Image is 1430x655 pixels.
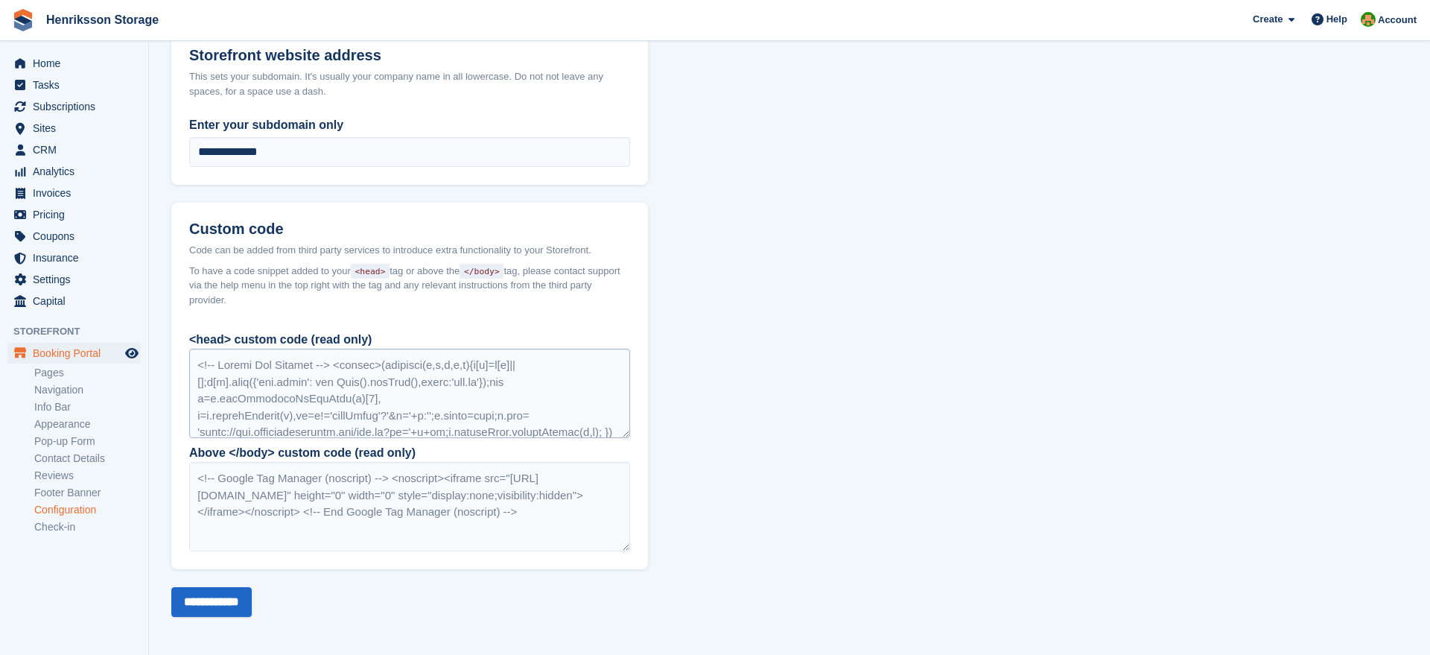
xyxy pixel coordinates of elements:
[1326,12,1347,27] span: Help
[33,118,122,139] span: Sites
[123,344,141,362] a: Preview store
[7,204,141,225] a: menu
[7,53,141,74] a: menu
[460,264,503,279] code: </body>
[7,247,141,268] a: menu
[34,434,141,449] a: Pop-up Form
[7,226,141,247] a: menu
[189,47,630,64] h2: Storefront website address
[34,366,141,380] a: Pages
[189,331,630,349] div: <head> custom code (read only)
[189,243,630,258] div: Code can be added from third party services to introduce extra functionality to your Storefront.
[189,69,630,98] div: This sets your subdomain. It's usually your company name in all lowercase. Do not not leave any s...
[33,75,122,95] span: Tasks
[34,452,141,466] a: Contact Details
[189,462,630,551] div: <!-- Google Tag Manager (noscript) --> <noscript><iframe src="[URL][DOMAIN_NAME]" height="0" widt...
[34,520,141,534] a: Check-in
[189,116,630,134] label: Enter your subdomain only
[351,264,390,279] code: <head>
[7,183,141,203] a: menu
[189,264,630,308] span: To have a code snippet added to your tag or above the tag, please contact support via the help me...
[7,161,141,182] a: menu
[33,96,122,117] span: Subscriptions
[34,503,141,517] a: Configuration
[34,417,141,431] a: Appearance
[34,486,141,500] a: Footer Banner
[7,75,141,95] a: menu
[33,226,122,247] span: Coupons
[40,7,165,32] a: Henriksson Storage
[189,444,630,462] div: Above </body> custom code (read only)
[34,469,141,483] a: Reviews
[7,343,141,364] a: menu
[33,183,122,203] span: Invoices
[33,343,122,364] span: Booking Portal
[1361,12,1376,27] img: Mikael Holmström
[7,139,141,160] a: menu
[7,118,141,139] a: menu
[12,9,34,31] img: stora-icon-8386f47178a22dfd0bd8f6a31ec36ba5ce8667c1dd55bd0f319d3a0aa187defe.svg
[1253,12,1283,27] span: Create
[33,53,122,74] span: Home
[33,247,122,268] span: Insurance
[7,291,141,311] a: menu
[33,204,122,225] span: Pricing
[7,96,141,117] a: menu
[33,291,122,311] span: Capital
[13,324,148,339] span: Storefront
[34,400,141,414] a: Info Bar
[189,349,630,438] div: <!-- Loremi Dol Sitamet --> <consec>(adipisci(e,s,d,e,t){i[u]=l[e]||[];d[m].aliq({'eni.admin': ve...
[7,269,141,290] a: menu
[33,161,122,182] span: Analytics
[189,221,630,238] h2: Custom code
[33,269,122,290] span: Settings
[1378,13,1417,28] span: Account
[34,383,141,397] a: Navigation
[33,139,122,160] span: CRM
